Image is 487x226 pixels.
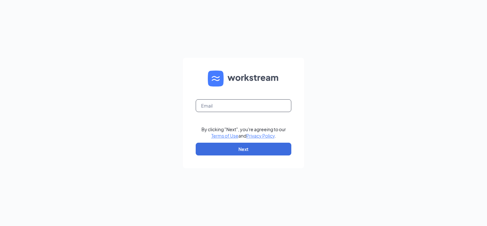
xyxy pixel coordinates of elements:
[196,99,291,112] input: Email
[208,71,279,87] img: WS logo and Workstream text
[201,126,286,139] div: By clicking "Next", you're agreeing to our and .
[211,133,238,139] a: Terms of Use
[246,133,275,139] a: Privacy Policy
[196,143,291,155] button: Next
